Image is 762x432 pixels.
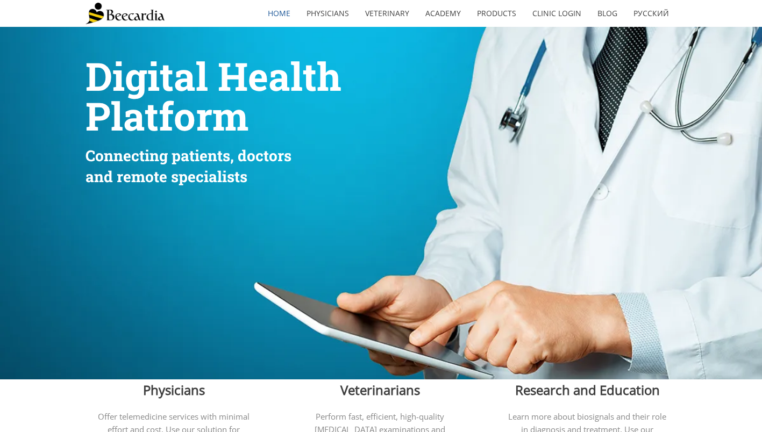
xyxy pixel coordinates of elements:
a: home [260,1,298,26]
a: Blog [589,1,625,26]
img: Beecardia [86,3,165,24]
span: Platform [86,90,248,141]
span: and remote specialists [86,167,247,186]
span: Digital Health [86,51,341,102]
span: Research and Education [515,381,660,399]
a: Veterinary [357,1,417,26]
span: Connecting patients, doctors [86,146,291,165]
a: Academy [417,1,469,26]
a: Русский [625,1,677,26]
a: Clinic Login [524,1,589,26]
a: Physicians [298,1,357,26]
a: Products [469,1,524,26]
span: Physicians [143,381,205,399]
span: Veterinarians [340,381,420,399]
